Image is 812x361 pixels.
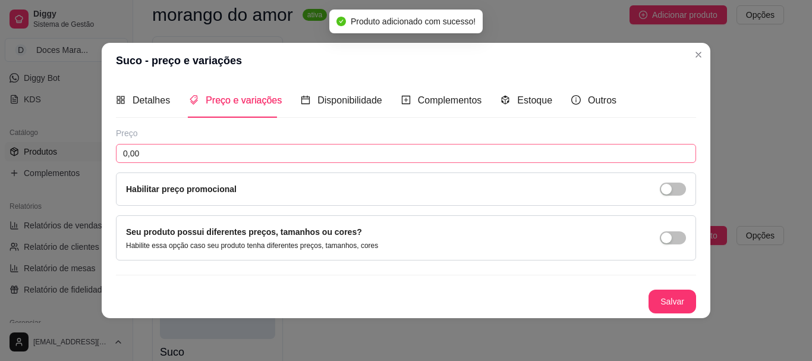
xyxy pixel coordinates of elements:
[126,184,237,194] label: Habilitar preço promocional
[689,45,708,64] button: Close
[116,127,696,139] div: Preço
[588,95,616,105] span: Outros
[336,17,346,26] span: check-circle
[116,144,696,163] input: Ex.: R$12,99
[126,241,378,250] p: Habilite essa opção caso seu produto tenha diferentes preços, tamanhos, cores
[102,43,710,79] header: Suco - preço e variações
[317,95,382,105] span: Disponibilidade
[418,95,482,105] span: Complementos
[126,227,362,237] label: Seu produto possui diferentes preços, tamanhos ou cores?
[301,95,310,105] span: calendar
[133,95,170,105] span: Detalhes
[116,95,125,105] span: appstore
[206,95,282,105] span: Preço e variações
[571,95,581,105] span: info-circle
[649,290,696,313] button: Salvar
[517,95,552,105] span: Estoque
[189,95,199,105] span: tags
[501,95,510,105] span: code-sandbox
[401,95,411,105] span: plus-square
[351,17,476,26] span: Produto adicionado com sucesso!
